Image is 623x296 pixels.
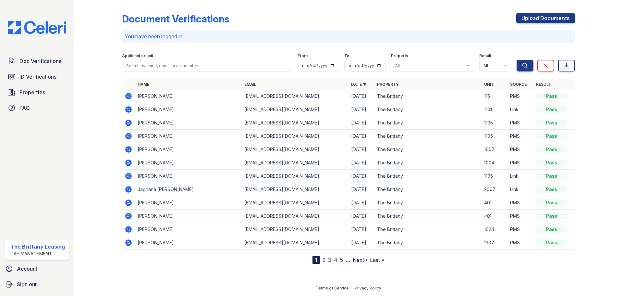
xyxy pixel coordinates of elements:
[348,223,374,236] td: [DATE]
[348,116,374,130] td: [DATE]
[135,116,242,130] td: [PERSON_NAME]
[374,143,481,156] td: The Brittany
[507,223,533,236] td: PMS
[370,257,384,263] a: Last »
[348,90,374,103] td: [DATE]
[19,104,30,112] span: FAQ
[507,143,533,156] td: PMS
[344,53,349,58] label: To
[510,82,527,87] a: Source
[340,257,343,263] a: 5
[374,196,481,210] td: The Brittany
[536,120,567,126] div: Pass
[536,146,567,153] div: Pass
[536,133,567,139] div: Pass
[135,90,242,103] td: [PERSON_NAME]
[536,186,567,193] div: Pass
[242,143,348,156] td: [EMAIL_ADDRESS][DOMAIN_NAME]
[244,82,256,87] a: Email
[328,257,331,263] a: 3
[348,130,374,143] td: [DATE]
[135,143,242,156] td: [PERSON_NAME]
[536,106,567,113] div: Pass
[536,199,567,206] div: Pass
[323,257,325,263] a: 2
[19,88,45,96] span: Properties
[507,236,533,250] td: PMS
[351,286,352,290] div: |
[374,103,481,116] td: The Brittany
[482,116,507,130] td: 1105
[536,226,567,233] div: Pass
[122,53,153,58] label: Applicant or unit
[536,160,567,166] div: Pass
[374,210,481,223] td: The Brittany
[135,183,242,196] td: Japhana [PERSON_NAME]
[138,82,149,87] a: Name
[19,73,56,81] span: ID Verifications
[5,70,69,83] a: ID Verifications
[479,53,491,58] label: Result
[3,21,71,34] img: CE_Logo_Blue-a8612792a0a2168367f1c8372b55b34899dd931a85d93a1a3d3e32e68fde9ad4.png
[348,170,374,183] td: [DATE]
[353,257,367,263] a: Next ›
[135,223,242,236] td: [PERSON_NAME]
[482,103,507,116] td: 1101
[242,130,348,143] td: [EMAIL_ADDRESS][DOMAIN_NAME]
[135,170,242,183] td: [PERSON_NAME]
[374,90,481,103] td: The Brittany
[507,170,533,183] td: Link
[5,86,69,99] a: Properties
[507,210,533,223] td: PMS
[482,223,507,236] td: 1624
[135,103,242,116] td: [PERSON_NAME]
[346,256,350,264] span: …
[536,173,567,179] div: Pass
[135,156,242,170] td: [PERSON_NAME]
[10,251,65,257] div: CAF Management
[507,183,533,196] td: Link
[3,278,71,291] a: Sign out
[482,156,507,170] td: 1004
[3,262,71,275] a: Account
[5,55,69,68] a: Doc Verifications
[242,236,348,250] td: [EMAIL_ADDRESS][DOMAIN_NAME]
[348,103,374,116] td: [DATE]
[482,236,507,250] td: 1307
[348,156,374,170] td: [DATE]
[19,57,61,65] span: Doc Verifications
[482,90,507,103] td: 115
[507,130,533,143] td: PMS
[125,32,572,40] p: You have been logged in
[242,210,348,223] td: [EMAIL_ADDRESS][DOMAIN_NAME]
[536,213,567,219] div: Pass
[484,82,494,87] a: Unit
[135,196,242,210] td: [PERSON_NAME]
[374,170,481,183] td: The Brittany
[17,265,37,273] span: Account
[482,170,507,183] td: 1105
[242,156,348,170] td: [EMAIL_ADDRESS][DOMAIN_NAME]
[242,116,348,130] td: [EMAIL_ADDRESS][DOMAIN_NAME]
[348,183,374,196] td: [DATE]
[507,156,533,170] td: PMS
[374,116,481,130] td: The Brittany
[242,196,348,210] td: [EMAIL_ADDRESS][DOMAIN_NAME]
[374,223,481,236] td: The Brittany
[348,196,374,210] td: [DATE]
[242,223,348,236] td: [EMAIL_ADDRESS][DOMAIN_NAME]
[374,156,481,170] td: The Brittany
[374,130,481,143] td: The Brittany
[316,286,349,290] a: Terms of Service
[482,210,507,223] td: 401
[482,143,507,156] td: 1607
[536,82,551,87] a: Result
[135,210,242,223] td: [PERSON_NAME]
[536,239,567,246] div: Pass
[482,130,507,143] td: 1105
[536,93,567,99] div: Pass
[334,257,337,263] a: 4
[374,183,481,196] td: The Brittany
[507,103,533,116] td: Link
